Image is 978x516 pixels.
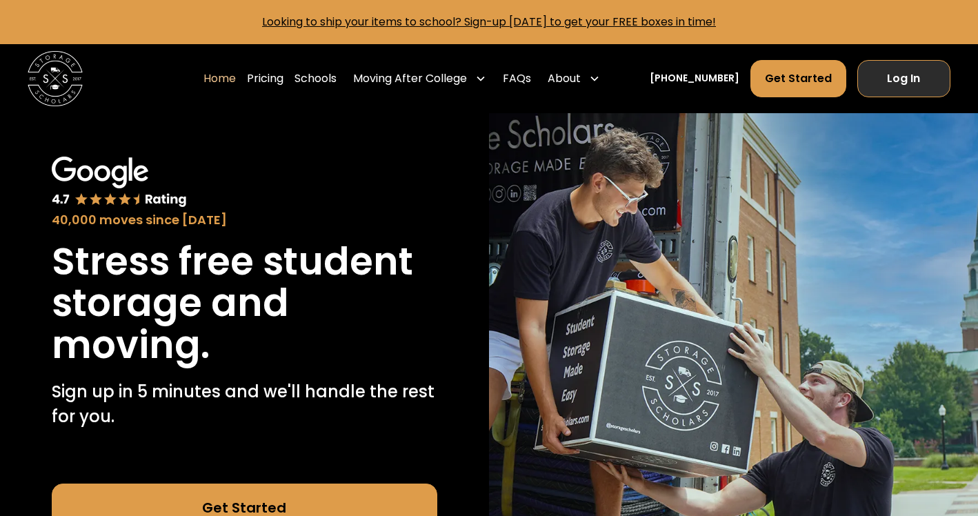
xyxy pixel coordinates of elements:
[52,241,437,366] h1: Stress free student storage and moving.
[28,51,83,106] img: Storage Scholars main logo
[548,70,581,87] div: About
[857,60,951,97] a: Log In
[542,59,606,98] div: About
[353,70,467,87] div: Moving After College
[295,59,337,98] a: Schools
[52,379,437,429] p: Sign up in 5 minutes and we'll handle the rest for you.
[503,59,531,98] a: FAQs
[750,60,846,97] a: Get Started
[247,59,283,98] a: Pricing
[262,14,716,30] a: Looking to ship your items to school? Sign-up [DATE] to get your FREE boxes in time!
[348,59,492,98] div: Moving After College
[52,211,437,230] div: 40,000 moves since [DATE]
[52,157,186,208] img: Google 4.7 star rating
[203,59,236,98] a: Home
[650,71,739,86] a: [PHONE_NUMBER]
